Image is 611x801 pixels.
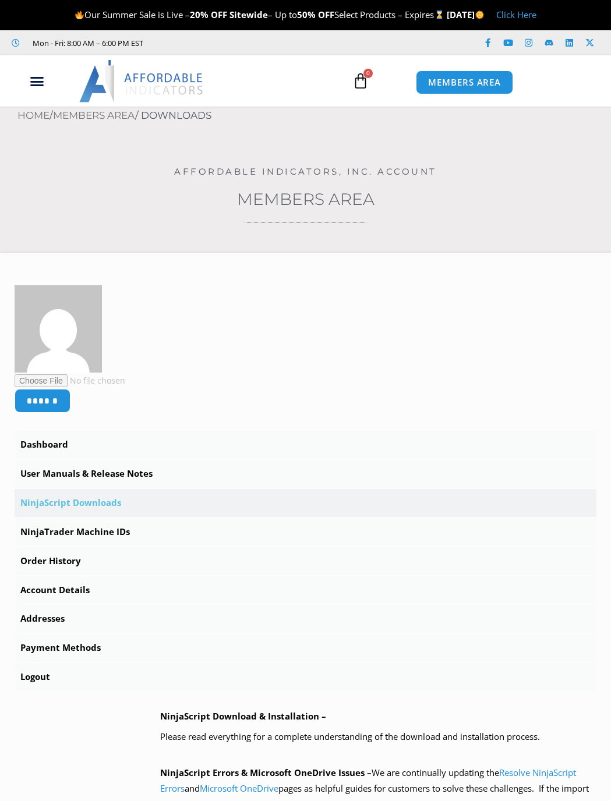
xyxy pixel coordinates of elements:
a: Account Details [15,576,596,604]
strong: 20% OFF [190,9,227,20]
a: Order History [15,547,596,575]
a: Affordable Indicators, Inc. Account [174,166,437,177]
span: Mon - Fri: 8:00 AM – 6:00 PM EST [30,36,143,50]
a: Dashboard [15,431,596,459]
span: Our Summer Sale is Live – – Up to Select Products – Expires [75,9,446,20]
strong: [DATE] [447,9,485,20]
strong: Sitewide [229,9,268,20]
a: 0 [335,64,386,98]
b: NinjaScript Errors & Microsoft OneDrive Issues – [160,767,372,778]
a: MEMBERS AREA [416,70,513,94]
p: Please read everything for a complete understanding of the download and installation process. [160,729,596,745]
img: ⌛ [435,10,444,19]
img: LogoAI | Affordable Indicators – NinjaTrader [79,60,204,102]
a: Microsoft OneDrive [200,782,278,794]
span: 0 [363,69,373,78]
div: Menu Toggle [7,70,68,93]
b: NinjaScript Download & Installation – [160,710,326,722]
a: Payment Methods [15,634,596,662]
a: User Manuals & Release Notes [15,460,596,488]
img: 497872ff9c76dbb81bd6c28e000c60f4a54a3cb0d1ee2829145b4a2d8c6cb524 [15,285,102,373]
a: Members Area [53,109,135,121]
a: Members Area [237,189,375,209]
img: 🌞 [475,10,484,19]
a: Addresses [15,605,596,633]
a: NinjaScript Downloads [15,489,596,517]
span: MEMBERS AREA [428,78,501,87]
strong: 50% OFF [297,9,334,20]
nav: Breadcrumb [17,107,611,125]
a: Home [17,109,50,121]
a: Click Here [496,9,536,20]
a: Logout [15,663,596,691]
img: 🔥 [75,10,84,19]
iframe: Customer reviews powered by Trustpilot [152,37,327,49]
a: NinjaTrader Machine IDs [15,518,596,546]
nav: Account pages [15,431,596,691]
